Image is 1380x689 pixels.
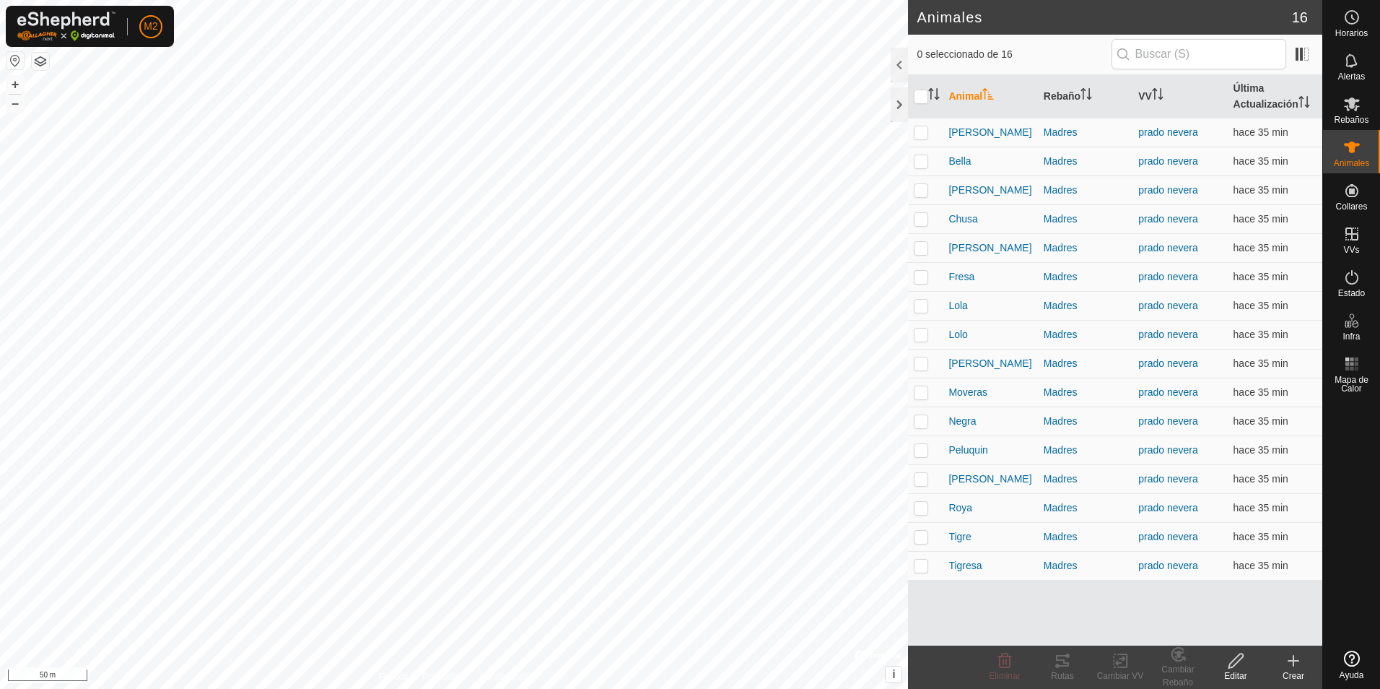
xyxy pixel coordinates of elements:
[1335,202,1367,211] span: Collares
[1138,473,1198,485] a: prado nevera
[1149,663,1207,689] div: Cambiar Rebaño
[948,154,971,169] span: Bella
[1132,75,1227,118] th: VV
[1138,386,1198,398] a: prado nevera
[1338,72,1365,81] span: Alertas
[1327,376,1376,393] span: Mapa de Calor
[989,671,1020,681] span: Eliminar
[1044,183,1127,198] div: Madres
[948,327,967,342] span: Lolo
[1138,300,1198,311] a: prado nevera
[1233,444,1288,456] span: 26 sept 2025, 10:45
[917,47,1111,62] span: 0 seleccionado de 16
[1292,6,1308,28] span: 16
[1233,560,1288,571] span: 26 sept 2025, 10:45
[1233,213,1288,225] span: 26 sept 2025, 10:45
[948,125,1031,140] span: [PERSON_NAME]
[1340,671,1364,680] span: Ayuda
[948,212,977,227] span: Chusa
[1091,669,1149,682] div: Cambiar VV
[1138,531,1198,542] a: prado nevera
[1112,39,1286,69] input: Buscar (S)
[1298,98,1310,110] p-sorticon: Activar para ordenar
[1044,327,1127,342] div: Madres
[17,12,115,41] img: Logo Gallagher
[1044,472,1127,487] div: Madres
[948,269,974,285] span: Fresa
[1138,242,1198,253] a: prado nevera
[1044,125,1127,140] div: Madres
[1038,75,1132,118] th: Rebaño
[1138,126,1198,138] a: prado nevera
[6,76,24,93] button: +
[1034,669,1091,682] div: Rutas
[1044,240,1127,256] div: Madres
[948,500,972,516] span: Roya
[1044,356,1127,371] div: Madres
[943,75,1037,118] th: Animal
[1323,645,1380,685] a: Ayuda
[1044,298,1127,313] div: Madres
[144,19,157,34] span: M2
[1044,558,1127,573] div: Madres
[1335,29,1368,38] span: Horarios
[1233,271,1288,282] span: 26 sept 2025, 10:45
[948,183,1031,198] span: [PERSON_NAME]
[32,53,49,70] button: Capas del Mapa
[917,9,1291,26] h2: Animales
[948,472,1031,487] span: [PERSON_NAME]
[1334,116,1368,124] span: Rebaños
[948,414,976,429] span: Negra
[1233,415,1288,427] span: 26 sept 2025, 10:45
[1228,75,1322,118] th: Última Actualización
[948,298,967,313] span: Lola
[1044,212,1127,227] div: Madres
[1138,560,1198,571] a: prado nevera
[886,667,901,682] button: i
[928,90,940,102] p-sorticon: Activar para ordenar
[1138,502,1198,513] a: prado nevera
[1044,414,1127,429] div: Madres
[1044,500,1127,516] div: Madres
[1233,473,1288,485] span: 26 sept 2025, 10:45
[1233,300,1288,311] span: 26 sept 2025, 10:45
[982,90,994,102] p-sorticon: Activar para ordenar
[1044,385,1127,400] div: Madres
[1338,289,1365,298] span: Estado
[1044,154,1127,169] div: Madres
[380,670,463,683] a: Política de Privacidad
[948,529,971,545] span: Tigre
[1343,246,1359,254] span: VVs
[1233,386,1288,398] span: 26 sept 2025, 10:45
[948,240,1031,256] span: [PERSON_NAME]
[1044,443,1127,458] div: Madres
[1207,669,1265,682] div: Editar
[948,385,987,400] span: Moveras
[1265,669,1322,682] div: Crear
[6,52,24,69] button: Restablecer Mapa
[1233,357,1288,369] span: 26 sept 2025, 10:45
[1233,155,1288,167] span: 26 sept 2025, 10:45
[1080,90,1092,102] p-sorticon: Activar para ordenar
[1138,184,1198,196] a: prado nevera
[1138,415,1198,427] a: prado nevera
[1233,242,1288,253] span: 26 sept 2025, 10:45
[1233,531,1288,542] span: 26 sept 2025, 10:45
[1138,444,1198,456] a: prado nevera
[892,668,895,680] span: i
[948,356,1031,371] span: [PERSON_NAME]
[1233,184,1288,196] span: 26 sept 2025, 10:45
[1233,502,1288,513] span: 26 sept 2025, 10:45
[1138,357,1198,369] a: prado nevera
[1233,329,1288,340] span: 26 sept 2025, 10:45
[1334,159,1369,168] span: Animales
[1138,271,1198,282] a: prado nevera
[1233,126,1288,138] span: 26 sept 2025, 10:45
[1138,155,1198,167] a: prado nevera
[1152,90,1163,102] p-sorticon: Activar para ordenar
[1138,213,1198,225] a: prado nevera
[6,95,24,112] button: –
[1044,269,1127,285] div: Madres
[1342,332,1360,341] span: Infra
[948,558,982,573] span: Tigresa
